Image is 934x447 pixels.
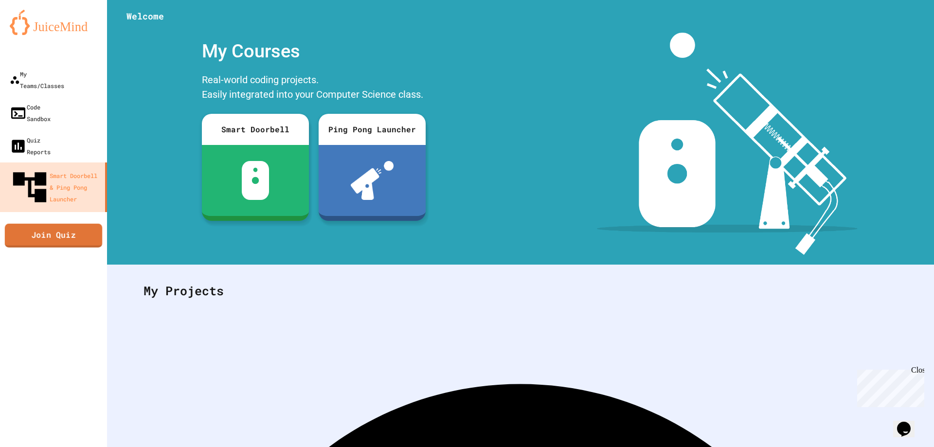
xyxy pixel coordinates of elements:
[4,4,67,62] div: Chat with us now!Close
[319,114,426,145] div: Ping Pong Launcher
[597,33,858,255] img: banner-image-my-projects.png
[10,167,101,207] div: Smart Doorbell & Ping Pong Launcher
[10,101,51,125] div: Code Sandbox
[10,134,51,158] div: Quiz Reports
[242,161,269,200] img: sdb-white.svg
[10,10,97,35] img: logo-orange.svg
[5,223,102,247] a: Join Quiz
[893,408,924,437] iframe: chat widget
[197,33,431,70] div: My Courses
[134,272,907,310] div: My Projects
[351,161,394,200] img: ppl-with-ball.png
[10,68,64,91] div: My Teams/Classes
[853,366,924,407] iframe: chat widget
[197,70,431,107] div: Real-world coding projects. Easily integrated into your Computer Science class.
[202,114,309,145] div: Smart Doorbell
